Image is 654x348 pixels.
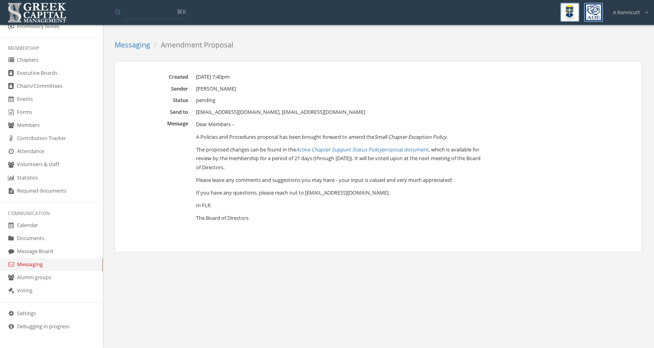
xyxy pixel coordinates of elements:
[608,3,648,16] div: A Kennicutt
[296,146,429,153] a: Active Chapter Support Status Policyproposal document
[125,73,188,81] dt: Created
[115,40,150,49] a: Messaging
[613,9,640,16] span: A Kennicutt
[150,40,234,50] li: Amendment Proposal
[196,201,482,210] p: In FLP,
[196,132,482,141] p: A Policies and Procedures proposal has been brought forward to amend the .
[196,96,632,104] dd: pending
[125,85,188,93] dt: Sender
[196,176,482,184] p: Please leave any comments and suggestions you may have - your input is valued and very much appre...
[296,146,382,153] em: Active Chapter Support Status Policy
[196,108,632,116] dd: [EMAIL_ADDRESS][DOMAIN_NAME], [EMAIL_ADDRESS][DOMAIN_NAME]
[374,133,447,140] em: Small Chapter Exception Policy
[196,73,230,80] span: [DATE] 7:40pm
[125,96,188,104] dt: Status
[196,214,482,222] p: The Board of Directors
[196,188,482,197] p: If you have any questions, please reach out to [EMAIL_ADDRESS][DOMAIN_NAME].
[196,120,482,129] p: Dear Members -
[125,120,188,127] dt: Message
[125,108,188,116] dt: Send to
[196,145,482,171] p: The proposed changes can be found in the , which is available for review by the membership for a ...
[177,8,186,15] span: ⌘K
[196,85,236,92] span: [PERSON_NAME]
